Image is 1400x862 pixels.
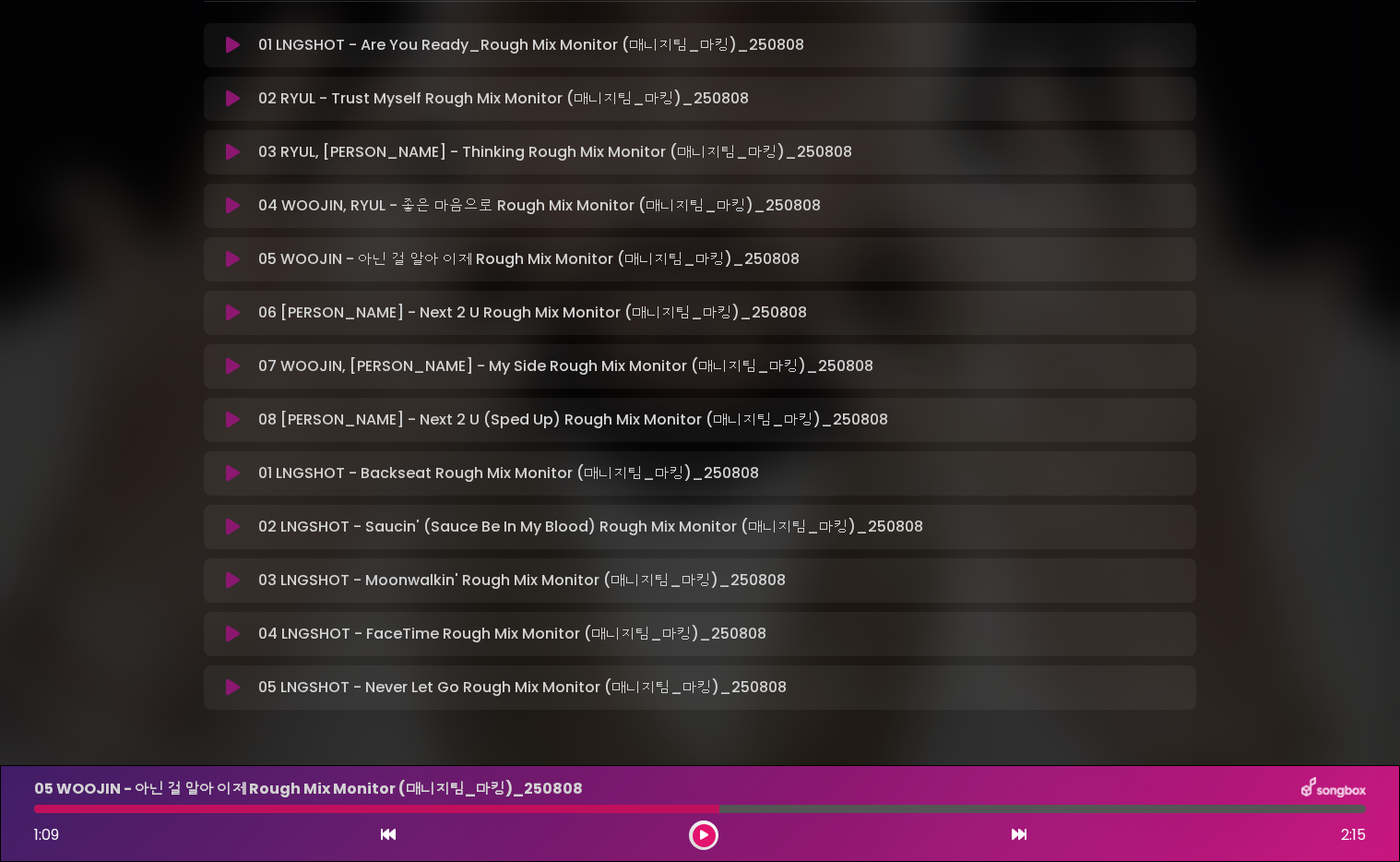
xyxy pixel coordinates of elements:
[1301,777,1366,801] img: songbox-logo-white.png
[258,516,923,538] p: 02 LNGSHOT - Saucin' (Sauce Be In My Blood) Rough Mix Monitor (매니지팀_마킹)_250808
[258,462,759,485] p: 01 LNGSHOT - Backseat Rough Mix Monitor (매니지팀_마킹)_250808
[258,141,852,163] p: 03 RYUL, [PERSON_NAME] - Thinking Rough Mix Monitor (매니지팀_마킹)_250808
[34,778,583,800] p: 05 WOOJIN - 아닌 걸 알아 이제 Rough Mix Monitor (매니지팀_마킹)_250808
[258,34,804,56] p: 01 LNGSHOT - Are You Ready_Rough Mix Monitor (매니지팀_마킹)_250808
[258,88,749,110] p: 02 RYUL - Trust Myself Rough Mix Monitor (매니지팀_마킹)_250808
[258,355,873,377] p: 07 WOOJIN, [PERSON_NAME] - My Side Rough Mix Monitor (매니지팀_마킹)_250808
[258,248,800,270] p: 05 WOOJIN - 아닌 걸 알아 이제 Rough Mix Monitor (매니지팀_마킹)_250808
[258,676,787,699] p: 05 LNGSHOT - Never Let Go Rough Mix Monitor (매니지팀_마킹)_250808
[258,302,807,324] p: 06 [PERSON_NAME] - Next 2 U Rough Mix Monitor (매니지팀_마킹)_250808
[258,569,786,592] p: 03 LNGSHOT - Moonwalkin' Rough Mix Monitor (매니지팀_마킹)_250808
[258,623,766,645] p: 04 LNGSHOT - FaceTime Rough Mix Monitor (매니지팀_마킹)_250808
[258,195,821,217] p: 04 WOOJIN, RYUL - 좋은 마음으로 Rough Mix Monitor (매니지팀_마킹)_250808
[258,409,888,431] p: 08 [PERSON_NAME] - Next 2 U (Sped Up) Rough Mix Monitor (매니지팀_마킹)_250808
